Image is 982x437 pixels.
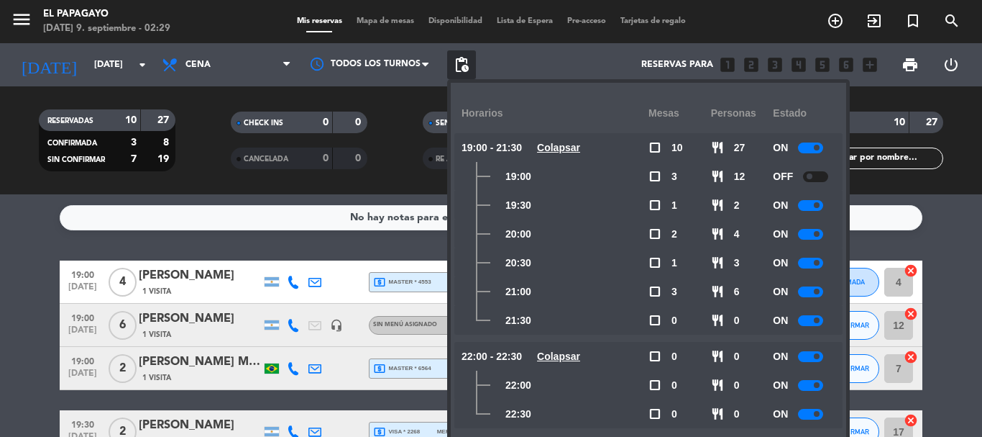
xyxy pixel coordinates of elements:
strong: 19 [157,154,172,164]
span: check_box_outline_blank [648,227,661,240]
strong: 27 [157,115,172,125]
i: cancel [904,350,918,364]
span: OFF [773,168,793,185]
span: ON [773,226,788,243]
span: 0 [734,377,740,394]
span: 19:00 [65,309,101,325]
span: check_box_outline_blank [648,350,661,363]
span: print [901,56,919,73]
i: exit_to_app [866,12,883,30]
span: ON [773,377,788,394]
div: Mesas [648,94,711,133]
span: RE AGENDADA [436,156,489,163]
span: CANCELADA [244,156,288,163]
span: Lista de Espera [490,17,560,25]
span: SENTADAS [436,120,474,127]
i: add_box [861,55,879,74]
div: [PERSON_NAME] [139,310,261,328]
span: 0 [734,406,740,423]
span: 19:30 [505,197,531,214]
span: 21:00 [505,284,531,300]
div: [PERSON_NAME] [139,266,261,285]
span: Tarjetas de regalo [613,17,693,25]
i: local_atm [373,362,386,375]
span: master * 6564 [373,362,431,375]
u: Colapsar [537,351,580,362]
span: 21:30 [505,312,531,329]
strong: 0 [355,153,364,163]
i: cancel [904,263,918,278]
span: restaurant [711,199,724,212]
span: 3 [671,284,677,300]
span: SIN CONFIRMAR [47,156,105,163]
span: restaurant [711,170,724,183]
span: ON [773,406,788,423]
div: personas [711,94,774,133]
span: 6 [734,284,740,300]
div: LOG OUT [930,43,971,86]
span: 2 [109,354,137,383]
span: 1 Visita [142,329,171,341]
span: pending_actions [453,56,470,73]
span: restaurant [711,256,724,269]
span: 22:30 [505,406,531,423]
i: arrow_drop_down [134,56,151,73]
span: Cena [185,60,211,70]
span: 2 [671,226,677,243]
span: mercadopago [437,427,483,436]
span: master * 4553 [373,276,431,289]
span: 0 [671,312,677,329]
i: looks_two [742,55,761,74]
span: check_box_outline_blank [648,141,661,154]
span: 22:00 [505,377,531,394]
span: Reservas para [641,60,713,70]
div: Horarios [462,94,648,133]
span: 1 [671,255,677,271]
span: [DATE] [65,282,101,299]
i: search [943,12,960,30]
span: ON [773,197,788,214]
i: cancel [904,413,918,428]
strong: 0 [323,153,329,163]
span: restaurant [711,379,724,392]
u: Colapsar [537,142,580,153]
i: power_settings_new [942,56,960,73]
i: menu [11,9,32,30]
span: 0 [734,312,740,329]
strong: 0 [323,117,329,127]
span: 1 Visita [142,286,171,297]
span: RESERVADAS [47,117,93,125]
strong: 0 [355,117,364,127]
span: 19:30 [65,415,101,432]
i: looks_6 [837,55,855,74]
span: 19:00 [65,266,101,282]
i: looks_4 [789,55,808,74]
span: Disponibilidad [421,17,490,25]
i: local_atm [373,276,386,289]
i: looks_3 [766,55,784,74]
span: Pre-acceso [560,17,613,25]
span: 1 [671,197,677,214]
span: 19:00 [505,168,531,185]
span: 1 Visita [142,372,171,384]
div: El Papagayo [43,7,170,22]
span: check_box_outline_blank [648,170,661,183]
span: 0 [671,406,677,423]
span: 2 [734,197,740,214]
span: ON [773,255,788,271]
span: CHECK INS [244,120,283,127]
span: ON [773,348,788,365]
span: Mapa de mesas [349,17,421,25]
span: check_box_outline_blank [648,285,661,298]
span: 0 [671,348,677,365]
span: check_box_outline_blank [648,256,661,269]
span: 4 [734,226,740,243]
strong: 27 [926,117,940,127]
i: looks_5 [813,55,832,74]
span: Sin menú asignado [373,322,437,328]
span: 0 [734,348,740,365]
i: add_circle_outline [827,12,844,30]
span: restaurant [711,407,724,420]
span: CONFIRMADA [47,140,97,147]
strong: 10 [894,117,905,127]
